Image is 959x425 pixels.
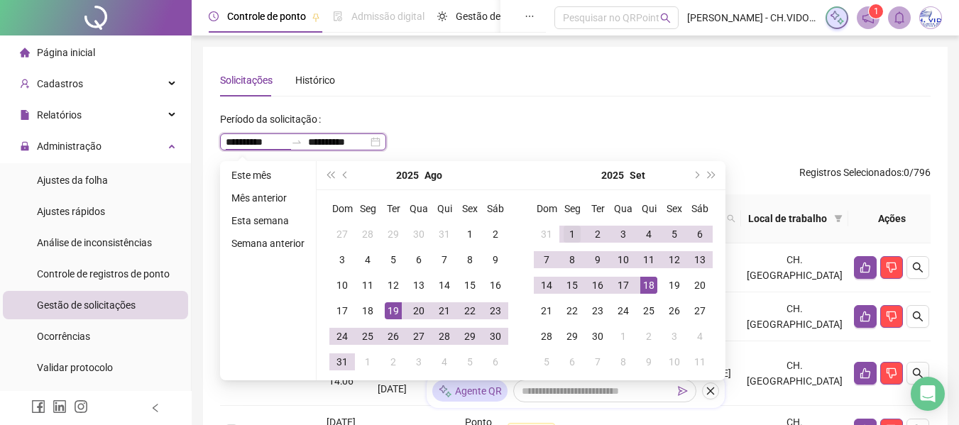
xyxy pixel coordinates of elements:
[461,328,478,345] div: 29
[37,47,95,58] span: Página inicial
[20,79,30,89] span: user-add
[385,251,402,268] div: 5
[226,212,310,229] li: Esta semana
[636,298,662,324] td: 2025-09-25
[589,251,606,268] div: 9
[538,226,555,243] div: 31
[687,298,713,324] td: 2025-09-27
[461,302,478,319] div: 22
[432,247,457,272] td: 2025-08-07
[295,72,335,88] div: Histórico
[53,399,67,414] span: linkedin
[31,399,45,414] span: facebook
[741,243,848,292] td: CH. [GEOGRAPHIC_DATA]
[862,11,875,24] span: notification
[355,349,380,375] td: 2025-09-01
[37,140,102,152] span: Administração
[329,221,355,247] td: 2025-07-27
[741,292,848,341] td: CH. [GEOGRAPHIC_DATA]
[432,221,457,247] td: 2025-07-31
[559,324,585,349] td: 2025-09-29
[912,311,924,322] span: search
[334,251,351,268] div: 3
[893,11,906,24] span: bell
[461,226,478,243] div: 1
[615,328,632,345] div: 1
[385,302,402,319] div: 19
[534,196,559,221] th: Dom
[666,251,683,268] div: 12
[334,302,351,319] div: 17
[831,208,845,229] span: filter
[487,328,504,345] div: 30
[487,302,504,319] div: 23
[436,226,453,243] div: 31
[359,353,376,370] div: 1
[410,251,427,268] div: 6
[589,277,606,294] div: 16
[37,237,152,248] span: Análise de inconsistências
[436,251,453,268] div: 7
[589,302,606,319] div: 23
[886,262,897,273] span: dislike
[860,311,871,322] span: like
[640,328,657,345] div: 2
[380,324,406,349] td: 2025-08-26
[662,221,687,247] td: 2025-09-05
[706,386,716,396] span: close
[559,349,585,375] td: 2025-10-06
[869,4,883,18] sup: 1
[334,328,351,345] div: 24
[636,324,662,349] td: 2025-10-02
[329,247,355,272] td: 2025-08-03
[487,277,504,294] div: 16
[912,262,924,273] span: search
[355,196,380,221] th: Seg
[436,277,453,294] div: 14
[912,368,924,379] span: search
[436,302,453,319] div: 21
[691,353,708,370] div: 11
[227,11,306,22] span: Controle de ponto
[662,324,687,349] td: 2025-10-03
[380,247,406,272] td: 2025-08-05
[410,353,427,370] div: 3
[687,10,817,26] span: [PERSON_NAME] - CH.VIDON ESP, SERV. E EQUIP. FERROVIÁRIO
[359,277,376,294] div: 11
[457,349,483,375] td: 2025-09-05
[636,221,662,247] td: 2025-09-04
[886,311,897,322] span: dislike
[534,221,559,247] td: 2025-08-31
[226,189,310,206] li: Mês anterior
[406,272,432,298] td: 2025-08-13
[380,349,406,375] td: 2025-09-02
[610,221,636,247] td: 2025-09-03
[662,349,687,375] td: 2025-10-10
[20,141,30,151] span: lock
[585,324,610,349] td: 2025-09-30
[487,353,504,370] div: 6
[483,349,508,375] td: 2025-09-06
[860,368,871,379] span: like
[724,208,738,229] span: search
[333,11,343,21] span: file-done
[329,272,355,298] td: 2025-08-10
[662,247,687,272] td: 2025-09-12
[209,11,219,21] span: clock-circle
[610,196,636,221] th: Qua
[585,196,610,221] th: Ter
[589,226,606,243] div: 2
[860,262,871,273] span: like
[380,196,406,221] th: Ter
[615,277,632,294] div: 17
[456,11,527,22] span: Gestão de férias
[687,324,713,349] td: 2025-10-04
[610,247,636,272] td: 2025-09-10
[585,221,610,247] td: 2025-09-02
[37,331,90,342] span: Ocorrências
[666,226,683,243] div: 5
[564,226,581,243] div: 1
[385,353,402,370] div: 2
[483,247,508,272] td: 2025-08-09
[334,226,351,243] div: 27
